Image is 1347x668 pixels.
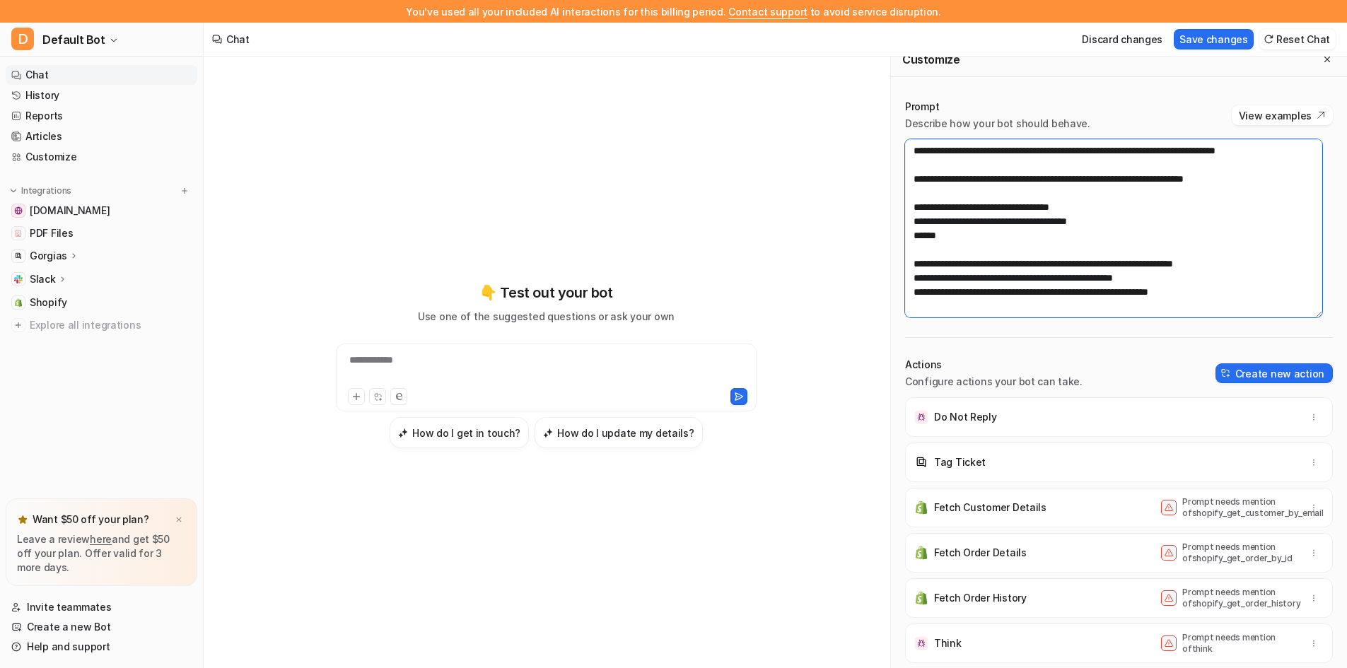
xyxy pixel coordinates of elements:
div: Chat [226,32,250,47]
p: Use one of the suggested questions or ask your own [418,309,675,324]
img: menu_add.svg [180,186,189,196]
img: Think icon [914,636,928,650]
p: Actions [905,358,1083,372]
p: Prompt needs mention of think [1182,632,1295,655]
p: Configure actions your bot can take. [905,375,1083,389]
p: Prompt needs mention of shopify_get_customer_by_email [1182,496,1295,519]
a: Customize [6,147,197,167]
button: Close flyout [1319,51,1336,68]
a: Chat [6,65,197,85]
a: ShopifyShopify [6,293,197,312]
img: reset [1264,34,1273,45]
p: Fetch Customer Details [934,500,1046,515]
img: x [175,515,183,525]
span: Contact support [728,6,807,18]
span: D [11,28,34,50]
img: How do I update my details? [543,428,553,438]
a: Reports [6,106,197,126]
a: Help and support [6,637,197,657]
img: Do Not Reply icon [914,410,928,424]
img: expand menu [8,186,18,196]
span: Shopify [30,295,67,310]
p: Think [934,636,962,650]
a: help.years.com[DOMAIN_NAME] [6,201,197,221]
p: Prompt needs mention of shopify_get_order_by_id [1182,541,1295,564]
img: create-action-icon.svg [1221,368,1231,378]
h2: Customize [902,52,960,66]
a: Create a new Bot [6,617,197,637]
a: History [6,86,197,105]
img: How do I get in touch? [398,428,408,438]
p: Do Not Reply [934,410,997,424]
img: Tag Ticket icon [914,455,928,469]
span: [DOMAIN_NAME] [30,204,110,218]
img: help.years.com [14,206,23,215]
button: Save changes [1174,29,1254,49]
h3: How do I update my details? [557,426,694,440]
button: Discard changes [1076,29,1168,49]
img: Fetch Order Details icon [914,546,928,560]
img: explore all integrations [11,318,25,332]
button: Create new action [1215,363,1333,383]
p: Prompt needs mention of shopify_get_order_history [1182,587,1295,609]
a: Invite teammates [6,597,197,617]
img: Fetch Customer Details icon [914,500,928,515]
button: How do I update my details?How do I update my details? [535,417,702,448]
p: Fetch Order Details [934,546,1027,560]
h3: How do I get in touch? [412,426,520,440]
span: Explore all integrations [30,314,192,336]
img: Fetch Order History icon [914,591,928,605]
a: here [90,533,112,545]
span: PDF Files [30,226,73,240]
p: Want $50 off your plan? [33,512,149,527]
p: Gorgias [30,249,67,263]
img: PDF Files [14,229,23,238]
span: Default Bot [42,30,105,49]
button: How do I get in touch?How do I get in touch? [390,417,529,448]
p: 👇 Test out your bot [479,282,612,303]
img: star [17,514,28,525]
img: Gorgias [14,252,23,260]
p: Tag Ticket [934,455,986,469]
img: Slack [14,275,23,283]
img: Shopify [14,298,23,307]
button: View examples [1232,105,1333,125]
a: PDF FilesPDF Files [6,223,197,243]
a: Articles [6,127,197,146]
button: Reset Chat [1259,29,1336,49]
button: Integrations [6,184,76,198]
p: Fetch Order History [934,591,1027,605]
p: Leave a review and get $50 off your plan. Offer valid for 3 more days. [17,532,186,575]
a: Explore all integrations [6,315,197,335]
p: Describe how your bot should behave. [905,117,1090,131]
p: Prompt [905,100,1090,114]
p: Integrations [21,185,71,197]
p: Slack [30,272,56,286]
